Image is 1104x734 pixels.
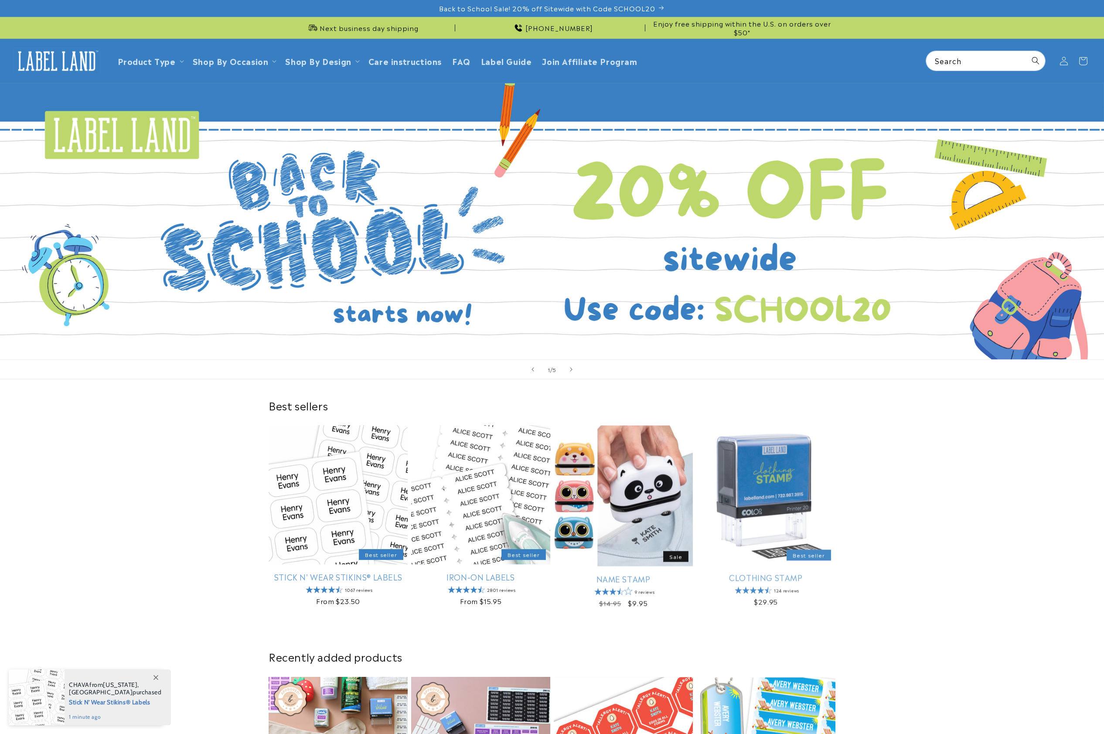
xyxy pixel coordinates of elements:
a: Label Guide [476,51,537,71]
a: Iron-On Labels [411,572,550,582]
ul: Slider [269,425,835,615]
span: Join Affiliate Program [542,56,637,66]
span: Enjoy free shipping within the U.S. on orders over $50* [649,19,835,36]
span: 1 [548,365,550,374]
span: 5 [552,365,556,374]
span: Back to School Sale! 20% off Sitewide with Code SCHOOL20 [439,4,655,13]
span: [GEOGRAPHIC_DATA] [69,688,133,696]
span: Next business day shipping [320,24,419,32]
a: Care instructions [363,51,447,71]
button: Next slide [562,360,581,379]
a: Clothing Stamp [696,572,835,582]
button: Search [1026,51,1045,70]
span: FAQ [452,56,470,66]
summary: Shop By Design [280,51,363,71]
a: Join Affiliate Program [537,51,642,71]
a: Label Land [10,44,104,78]
span: Shop By Occasion [193,56,269,66]
span: / [550,365,553,374]
span: [US_STATE] [103,681,137,689]
h2: Best sellers [269,399,835,412]
span: [PHONE_NUMBER] [525,24,593,32]
div: Announcement [269,17,455,38]
span: from , purchased [69,681,162,696]
a: Name Stamp [554,574,693,584]
div: Announcement [649,17,835,38]
iframe: Gorgias live chat messenger [1017,696,1095,725]
a: Stick N' Wear Stikins® Labels [269,572,408,582]
a: Shop By Design [285,55,351,67]
span: Care instructions [368,56,442,66]
h2: Recently added products [269,650,835,663]
div: Announcement [459,17,645,38]
img: Label Land [13,48,100,75]
span: Label Guide [481,56,532,66]
button: Previous slide [523,360,542,379]
a: Product Type [118,55,176,67]
summary: Shop By Occasion [187,51,280,71]
a: FAQ [447,51,476,71]
summary: Product Type [112,51,187,71]
span: CHAVA [69,681,89,689]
